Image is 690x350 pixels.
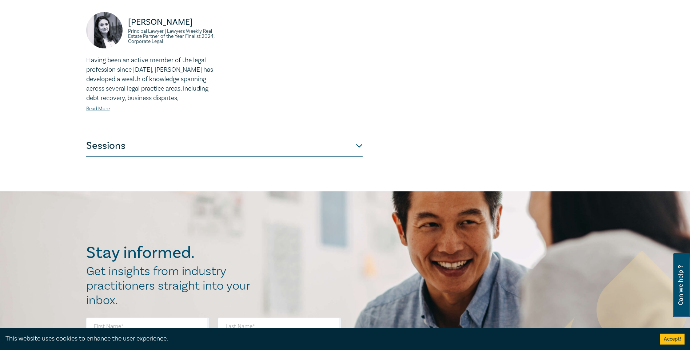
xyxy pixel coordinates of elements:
[128,29,220,44] small: Principal Lawyer | Lawyers Weekly Real Estate Partner of the Year Finalist 2024, Corporate Legal
[86,318,209,335] input: First Name*
[5,334,649,343] div: This website uses cookies to enhance the user experience.
[86,106,110,112] a: Read More
[86,12,123,48] img: https://s3.ap-southeast-2.amazonaws.com/leo-cussen-store-production-content/Contacts/Zohra%20Ali/...
[218,318,341,335] input: Last Name*
[86,243,258,262] h2: Stay informed.
[660,334,685,345] button: Accept cookies
[677,258,684,313] span: Can we help ?
[86,56,220,103] p: Having been an active member of the legal profession since [DATE], [PERSON_NAME] has developed a ...
[128,16,220,28] p: [PERSON_NAME]
[86,264,258,308] h2: Get insights from industry practitioners straight into your inbox.
[86,135,363,157] button: Sessions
